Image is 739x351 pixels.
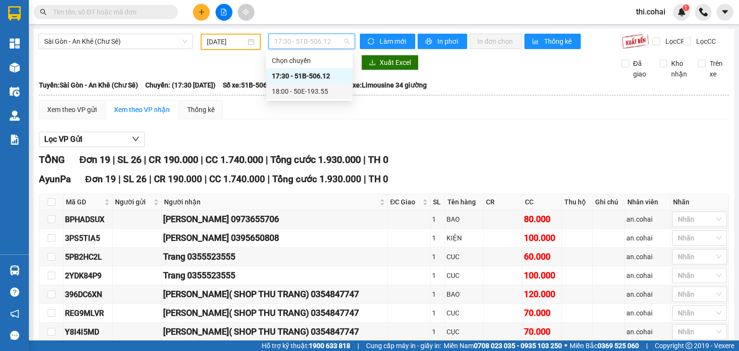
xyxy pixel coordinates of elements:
div: 120.000 [524,288,560,301]
div: Thống kê [187,104,215,115]
span: question-circle [10,288,19,297]
div: CUC [446,270,481,281]
span: search [40,9,47,15]
td: 2YDK84P9 [64,266,113,285]
span: | [364,174,366,185]
span: | [118,174,121,185]
div: BPHADSUX [65,213,111,226]
th: CR [484,194,523,210]
th: Nhân viên [625,194,671,210]
div: 1 [432,270,444,281]
span: | [204,174,207,185]
span: Mã GD [66,197,102,207]
span: Lọc CR [662,36,687,47]
span: Đơn 19 [85,174,116,185]
input: Tìm tên, số ĐT hoặc mã đơn [53,7,166,17]
div: Trang 0355523555 [163,269,386,282]
th: Thu hộ [562,194,593,210]
strong: 1900 633 818 [309,342,350,350]
div: 60.000 [524,250,560,263]
div: an.cohai [626,289,669,300]
span: Miền Nam [444,340,562,351]
div: an.cohai [626,251,669,262]
span: Miền Bắc [570,340,639,351]
span: Trên xe [706,58,729,79]
span: Làm mới [380,36,408,47]
b: Tuyến: Sài Gòn - An Khê (Chư Sê) [39,81,138,89]
span: CR 190.000 [154,174,202,185]
span: Sài Gòn - An Khê (Chư Sê) [44,34,187,49]
img: 9k= [622,34,649,49]
img: icon-new-feature [677,8,686,16]
span: Chuyến: (17:30 [DATE]) [145,80,216,90]
span: message [10,331,19,340]
span: Loại xe: Limousine 34 giường [338,80,427,90]
span: | [144,154,146,165]
div: CUC [446,308,481,318]
div: 5PB2HC2L [65,251,111,263]
div: 1 [432,251,444,262]
span: copyright [686,342,692,349]
span: Tổng cước 1.930.000 [270,154,361,165]
td: 396DC6XN [64,285,113,304]
div: [PERSON_NAME]( SHOP THU TRANG) 0354847747 [163,288,386,301]
img: solution-icon [10,135,20,145]
button: downloadXuất Excel [361,55,419,70]
span: | [646,340,648,351]
div: CUC [446,251,481,262]
sup: 1 [683,4,689,11]
span: ĐC Giao [390,197,420,207]
img: phone-icon [699,8,708,16]
div: 1 [432,289,444,300]
span: AyunPa [39,174,71,185]
div: 3PS5TIA5 [65,232,111,244]
div: Y8I4I5MD [65,326,111,338]
span: Lọc CC [692,36,717,47]
img: warehouse-icon [10,265,20,276]
div: Trang 0355523555 [163,250,386,263]
div: [PERSON_NAME]( SHOP THU TRANG) 0354847747 [163,306,386,320]
span: TH 0 [369,174,388,185]
button: plus [193,4,210,21]
span: SL 26 [117,154,141,165]
span: sync [368,38,376,46]
span: | [113,154,115,165]
span: Xuất Excel [380,57,411,68]
span: Số xe: 51B-506.12 [223,80,277,90]
button: caret-down [716,4,733,21]
div: Chọn chuyến [266,53,353,68]
div: an.cohai [626,270,669,281]
img: warehouse-icon [10,63,20,73]
div: [PERSON_NAME] 0395650808 [163,231,386,245]
div: Xem theo VP nhận [114,104,170,115]
span: In phơi [437,36,459,47]
div: [PERSON_NAME] 0973655706 [163,213,386,226]
img: warehouse-icon [10,111,20,121]
span: Thống kê [544,36,573,47]
span: | [149,174,152,185]
span: | [363,154,366,165]
span: Người nhận [164,197,378,207]
td: REG9MLVR [64,304,113,323]
button: bar-chartThống kê [524,34,581,49]
th: Tên hàng [445,194,483,210]
div: 100.000 [524,231,560,245]
div: Nhãn [673,197,726,207]
span: 17:30 - 51B-506.12 [274,34,350,49]
div: BAO [446,214,481,225]
span: thi.cohai [628,6,673,18]
span: caret-down [721,8,729,16]
img: warehouse-icon [10,87,20,97]
span: TỔNG [39,154,65,165]
div: an.cohai [626,326,669,337]
button: syncLàm mới [360,34,415,49]
span: Đơn 19 [79,154,110,165]
div: 70.000 [524,306,560,320]
div: KIỆN [446,233,481,243]
span: Lọc VP Gửi [44,133,82,145]
th: CC [522,194,562,210]
div: 396DC6XN [65,288,111,301]
th: Ghi chú [593,194,625,210]
td: 3PS5TIA5 [64,229,113,248]
span: | [201,154,203,165]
